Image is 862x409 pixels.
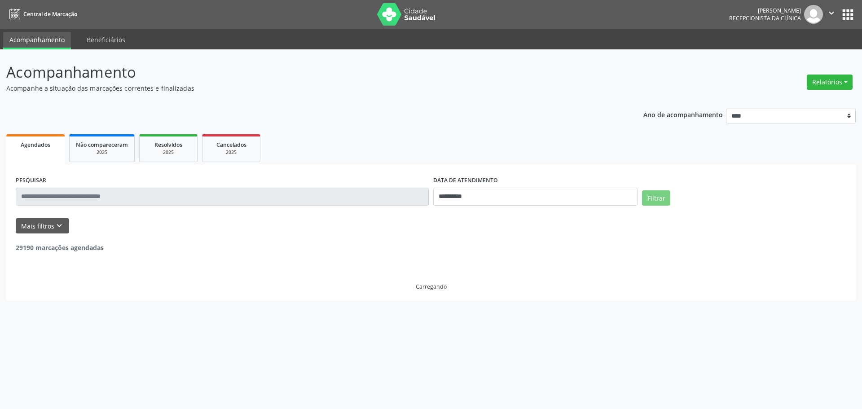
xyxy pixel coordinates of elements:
div: 2025 [76,149,128,156]
label: DATA DE ATENDIMENTO [433,174,498,188]
p: Acompanhe a situação das marcações correntes e finalizadas [6,84,601,93]
p: Acompanhamento [6,61,601,84]
a: Central de Marcação [6,7,77,22]
div: Carregando [416,283,447,290]
button: Filtrar [642,190,670,206]
label: PESQUISAR [16,174,46,188]
span: Não compareceram [76,141,128,149]
button: apps [840,7,856,22]
button:  [823,5,840,24]
button: Relatórios [807,75,853,90]
a: Acompanhamento [3,32,71,49]
i: keyboard_arrow_down [54,221,64,231]
p: Ano de acompanhamento [643,109,723,120]
span: Agendados [21,141,50,149]
span: Cancelados [216,141,246,149]
span: Central de Marcação [23,10,77,18]
div: 2025 [146,149,191,156]
a: Beneficiários [80,32,132,48]
span: Resolvidos [154,141,182,149]
strong: 29190 marcações agendadas [16,243,104,252]
div: 2025 [209,149,254,156]
i:  [827,8,836,18]
span: Recepcionista da clínica [729,14,801,22]
div: [PERSON_NAME] [729,7,801,14]
button: Mais filtroskeyboard_arrow_down [16,218,69,234]
img: img [804,5,823,24]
